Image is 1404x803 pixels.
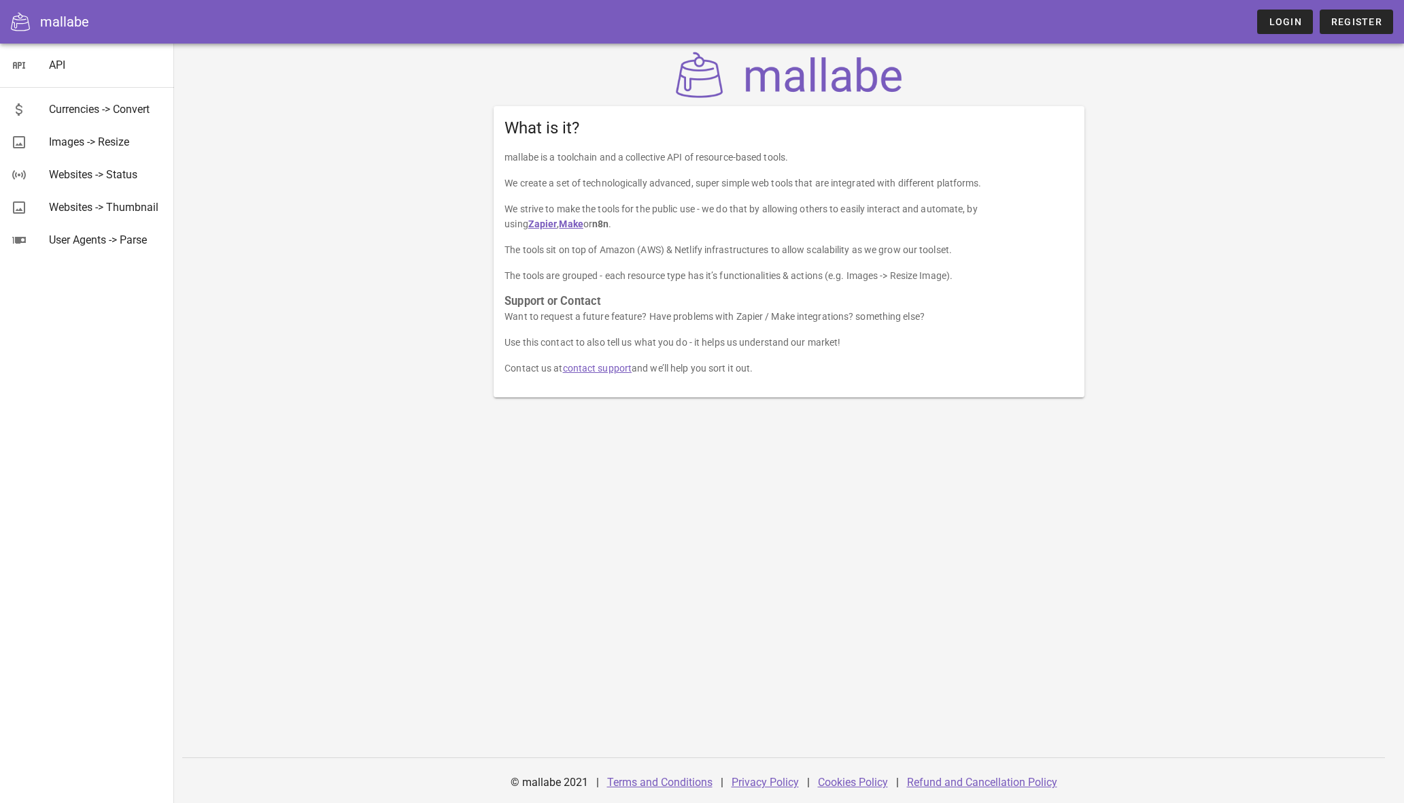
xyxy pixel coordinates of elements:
[504,361,1074,376] p: Contact us at and we’ll help you sort it out.
[49,103,163,116] div: Currencies -> Convert
[504,268,1074,283] p: The tools are grouped - each resource type has it’s functionalities & actions (e.g. Images -> Res...
[49,135,163,148] div: Images -> Resize
[721,766,723,799] div: |
[1320,10,1393,34] a: Register
[504,201,1074,231] p: We strive to make the tools for the public use - we do that by allowing others to easily interact...
[907,776,1057,789] a: Refund and Cancellation Policy
[559,218,583,229] a: Make
[672,52,906,98] img: mallabe Logo
[1334,715,1398,779] iframe: Tidio Chat
[504,309,1074,324] p: Want to request a future feature? Have problems with Zapier / Make integrations? something else?
[504,294,1074,309] h3: Support or Contact
[49,168,163,181] div: Websites -> Status
[494,106,1084,150] div: What is it?
[807,766,810,799] div: |
[49,201,163,214] div: Websites -> Thumbnail
[596,766,599,799] div: |
[504,150,1074,165] p: mallabe is a toolchain and a collective API of resource-based tools.
[732,776,799,789] a: Privacy Policy
[818,776,888,789] a: Cookies Policy
[49,59,163,71] div: API
[528,218,558,229] a: Zapier
[504,176,1074,191] p: We create a set of technologically advanced, super simple web tools that are integrated with diff...
[49,233,163,246] div: User Agents -> Parse
[592,218,609,229] strong: n8n
[896,766,899,799] div: |
[1257,10,1312,34] a: Login
[607,776,713,789] a: Terms and Conditions
[563,363,632,374] a: contact support
[1331,16,1382,27] span: Register
[1268,16,1301,27] span: Login
[504,242,1074,257] p: The tools sit on top of Amazon (AWS) & Netlify infrastructures to allow scalability as we grow ou...
[504,335,1074,350] p: Use this contact to also tell us what you do - it helps us understand our market!
[502,766,596,799] div: © mallabe 2021
[40,12,89,32] div: mallabe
